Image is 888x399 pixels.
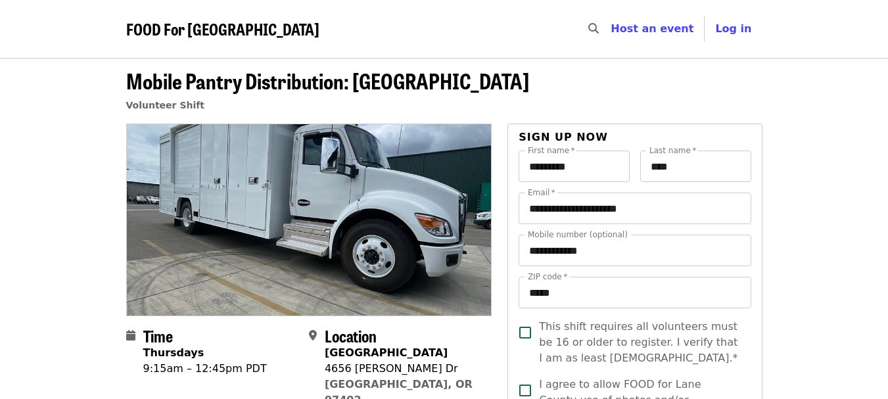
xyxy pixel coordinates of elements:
[519,277,751,308] input: ZIP code
[126,65,529,96] span: Mobile Pantry Distribution: [GEOGRAPHIC_DATA]
[528,231,628,239] label: Mobile number (optional)
[126,329,135,342] i: calendar icon
[143,361,267,377] div: 9:15am – 12:45pm PDT
[126,17,319,40] span: FOOD For [GEOGRAPHIC_DATA]
[143,324,173,347] span: Time
[640,151,751,182] input: Last name
[715,22,751,35] span: Log in
[519,131,608,143] span: Sign up now
[126,20,319,39] a: FOOD For [GEOGRAPHIC_DATA]
[705,16,762,42] button: Log in
[649,147,696,154] label: Last name
[325,324,377,347] span: Location
[539,319,740,366] span: This shift requires all volunteers must be 16 or older to register. I verify that I am as least [...
[325,361,481,377] div: 4656 [PERSON_NAME] Dr
[325,346,448,359] strong: [GEOGRAPHIC_DATA]
[607,13,617,45] input: Search
[528,273,567,281] label: ZIP code
[519,151,630,182] input: First name
[528,189,555,197] label: Email
[588,22,599,35] i: search icon
[528,147,575,154] label: First name
[126,100,205,110] a: Volunteer Shift
[309,329,317,342] i: map-marker-alt icon
[143,346,204,359] strong: Thursdays
[611,22,693,35] a: Host an event
[519,193,751,224] input: Email
[519,235,751,266] input: Mobile number (optional)
[127,124,492,315] img: Mobile Pantry Distribution: Bethel School District organized by FOOD For Lane County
